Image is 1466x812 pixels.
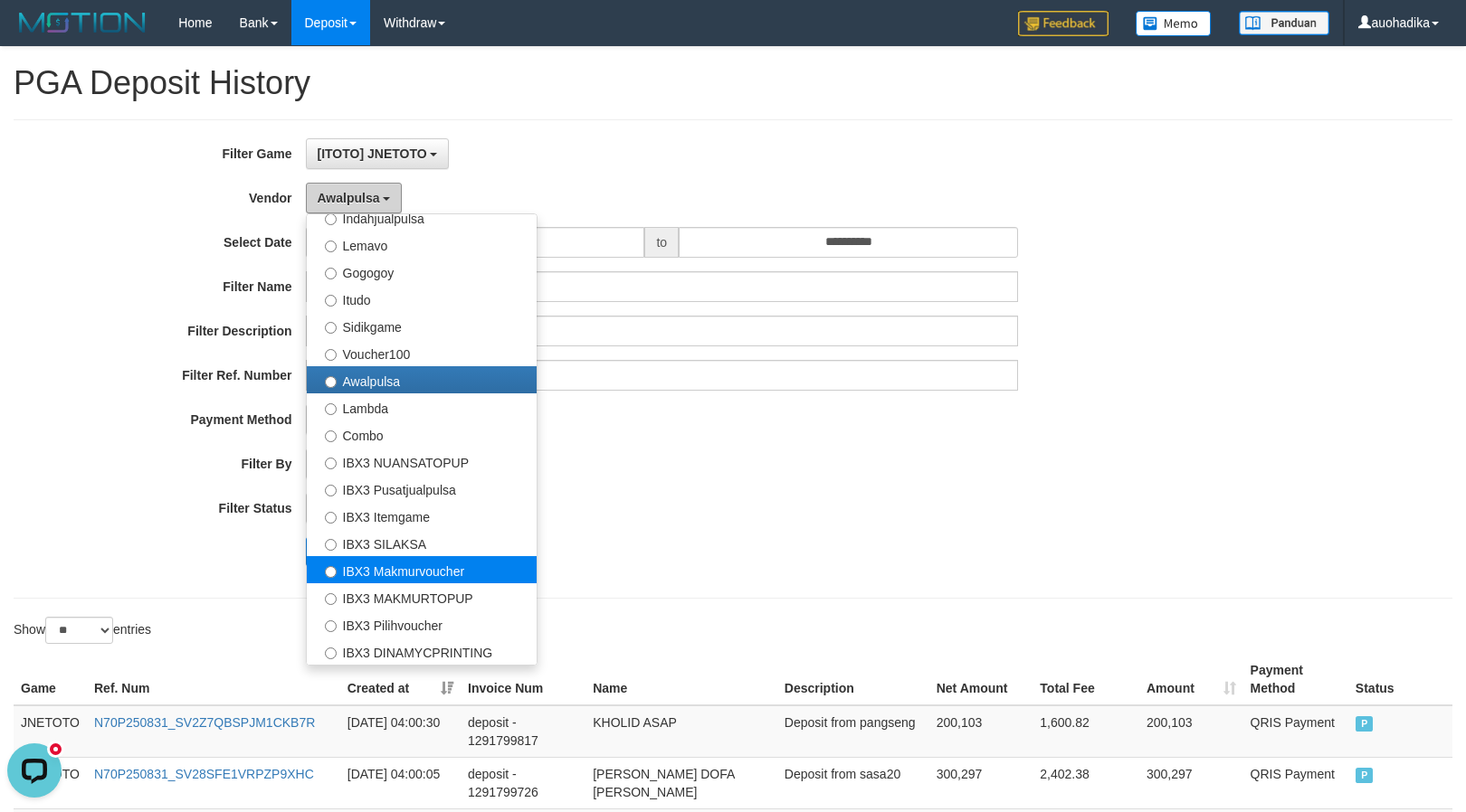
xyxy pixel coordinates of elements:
[307,610,537,637] label: IBX3 Pilihvoucher
[307,231,537,258] label: Lemavo
[306,183,403,213] button: Awalpulsa
[1239,11,1329,35] img: panduan.png
[307,637,537,665] label: IBX3 DINAMYCPRINTING
[47,5,64,22] div: new message indicator
[461,705,585,758] td: deposit - 1291799817
[461,757,585,808] td: deposit - 1291799726
[307,529,537,556] label: IBX3 SILAKSA
[777,654,929,705] th: Description
[325,295,337,307] input: Itudo
[307,285,537,312] label: Itudo
[1033,654,1139,705] th: Total Fee
[325,349,337,361] input: Voucher100
[325,241,337,252] input: Lemavo
[1136,11,1212,36] img: Button%20Memo.svg
[325,566,337,578] input: IBX3 Makmurvoucher
[307,448,537,475] label: IBX3 NUANSATOPUP
[306,138,450,169] button: [ITOTO] JNETOTO
[325,512,337,524] input: IBX3 Itemgame
[325,376,337,388] input: Awalpulsa
[585,705,777,758] td: KHOLID ASAP
[1356,716,1374,732] span: PAID
[777,705,929,758] td: Deposit from pangseng
[1139,705,1243,758] td: 200,103
[14,65,1452,101] h1: PGA Deposit History
[340,757,461,808] td: [DATE] 04:00:05
[325,485,337,496] input: IBX3 Pusatjualpulsa
[1243,654,1348,705] th: Payment Method
[14,705,87,758] td: JNETOTO
[14,654,87,705] th: Game
[307,556,537,583] label: IBX3 Makmurvoucher
[340,705,461,758] td: [DATE] 04:00:30
[325,458,337,469] input: IBX3 NUANSATOPUP
[7,7,62,61] button: Open LiveChat chat widget
[45,617,113,644] select: Showentries
[87,654,340,705] th: Ref. Num
[94,715,315,730] a: N70P250831_SV2Z7QBSPJM1CKB7R
[325,213,337,225] input: Indahjualpulsa
[1139,654,1243,705] th: Amount: activate to sort column ascending
[307,366,537,393] label: Awalpulsa
[307,475,537,502] label: IBX3 Pusatjualpulsa
[929,757,1033,808] td: 300,297
[307,312,537,339] label: Sidikgame
[325,430,337,442] input: Combo
[325,593,337,605] input: IBX3 MAKMURTOPUP
[585,654,777,705] th: Name
[644,227,679,258] span: to
[461,654,585,705] th: Invoice Num
[1139,757,1243,808] td: 300,297
[325,268,337,279] input: Gogogoy
[1356,768,1374,783] span: PAID
[340,654,461,705] th: Created at: activate to sort column ascending
[325,620,337,632] input: IBX3 Pilihvoucher
[325,647,337,659] input: IBX3 DINAMYCPRINTING
[1243,705,1348,758] td: QRIS Payment
[929,705,1033,758] td: 200,103
[307,339,537,366] label: Voucher100
[585,757,777,808] td: [PERSON_NAME] DOFA [PERSON_NAME]
[318,146,427,161] span: [ITOTO] JNETOTO
[1243,757,1348,808] td: QRIS Payment
[325,403,337,415] input: Lambda
[307,203,537,231] label: Indahjualpulsa
[307,258,537,285] label: Gogogoy
[318,191,380,205] span: Awalpulsa
[307,502,537,529] label: IBX3 Itemgame
[307,420,537,448] label: Combo
[1348,654,1452,705] th: Status
[307,393,537,420] label: Lambda
[929,654,1033,705] th: Net Amount
[1018,11,1109,36] img: Feedback.jpg
[325,322,337,334] input: Sidikgame
[94,767,314,781] a: N70P250831_SV28SFE1VRPZP9XHC
[14,9,151,36] img: MOTION_logo.png
[307,583,537,610] label: IBX3 MAKMURTOPUP
[1033,757,1139,808] td: 2,402.38
[1033,705,1139,758] td: 1,600.82
[14,617,151,644] label: Show entries
[325,539,337,551] input: IBX3 SILAKSA
[777,757,929,808] td: Deposit from sasa20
